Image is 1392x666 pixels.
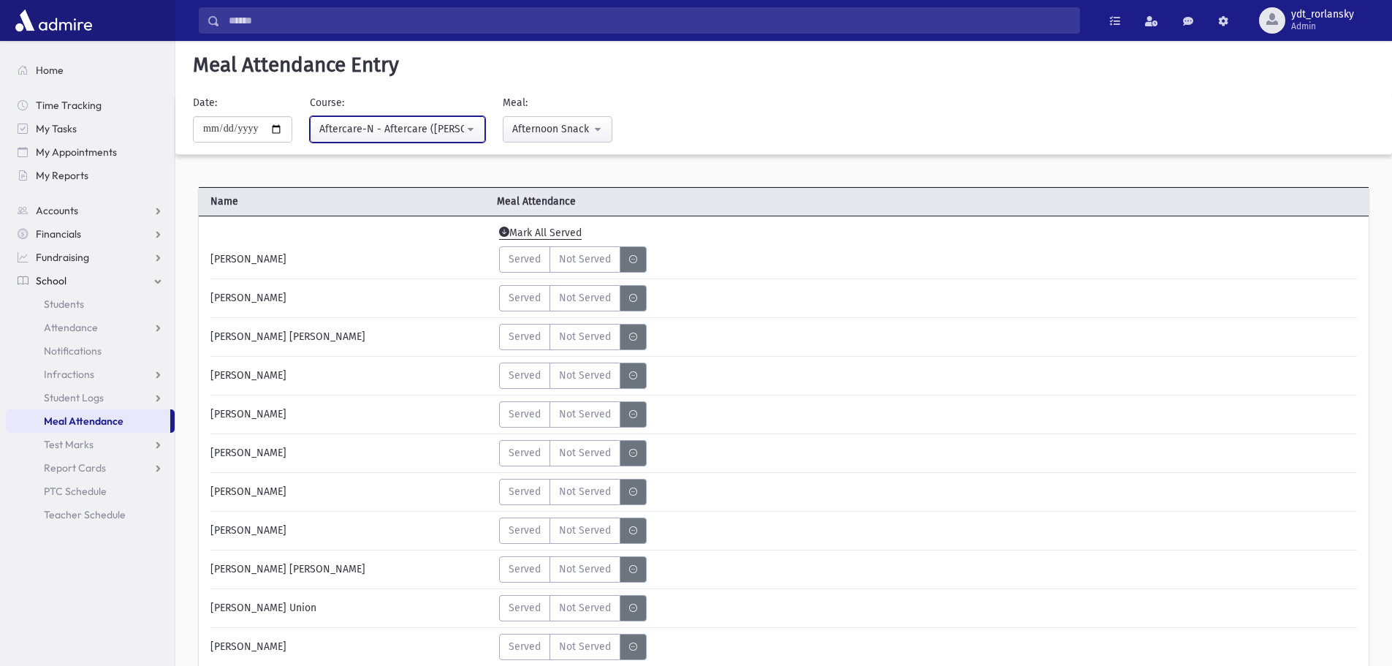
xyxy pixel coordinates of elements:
a: My Appointments [6,140,175,164]
a: Time Tracking [6,94,175,117]
a: Attendance [6,316,175,339]
span: Financials [36,227,81,241]
span: Not Served [559,445,611,461]
span: Served [509,600,541,616]
span: Mark All Served [499,227,582,240]
span: [PERSON_NAME] [210,523,286,538]
div: MeaStatus [499,363,647,389]
span: Meal Attendance [44,415,123,428]
span: [PERSON_NAME] Union [210,600,316,616]
span: Name [199,194,491,209]
span: [PERSON_NAME] [210,445,286,461]
span: Test Marks [44,438,94,451]
button: Afternoon Snack [503,116,612,143]
div: MeaStatus [499,401,647,428]
div: MeaStatus [499,324,647,350]
span: Admin [1291,20,1354,32]
span: [PERSON_NAME] [210,484,286,499]
span: ydt_rorlansky [1291,9,1354,20]
span: Teacher Schedule [44,508,126,521]
a: My Tasks [6,117,175,140]
a: My Reports [6,164,175,187]
span: Not Served [559,329,611,344]
span: Not Served [559,639,611,654]
span: Notifications [44,344,102,357]
label: Date: [193,95,217,110]
span: Meal Attendance [491,194,783,209]
span: [PERSON_NAME] [PERSON_NAME] [210,561,365,577]
span: [PERSON_NAME] [210,406,286,422]
div: MeaStatus [499,479,647,505]
span: Not Served [559,290,611,306]
span: Not Served [559,561,611,577]
a: Notifications [6,339,175,363]
label: Course: [310,95,344,110]
span: Fundraising [36,251,89,264]
span: [PERSON_NAME] [210,251,286,267]
a: Meal Attendance [6,409,170,433]
a: PTC Schedule [6,480,175,503]
span: School [36,274,66,287]
span: Served [509,523,541,538]
div: MeaStatus [499,556,647,583]
span: Student Logs [44,391,104,404]
span: Served [509,368,541,383]
span: My Tasks [36,122,77,135]
a: Home [6,58,175,82]
span: Served [509,329,541,344]
div: MeaStatus [499,246,647,273]
span: Time Tracking [36,99,102,112]
a: Fundraising [6,246,175,269]
span: [PERSON_NAME] [PERSON_NAME] [210,329,365,344]
a: Test Marks [6,433,175,456]
a: Students [6,292,175,316]
span: PTC Schedule [44,485,107,498]
a: School [6,269,175,292]
span: Served [509,445,541,461]
span: Accounts [36,204,78,217]
a: Report Cards [6,456,175,480]
img: AdmirePro [12,6,96,35]
h5: Meal Attendance Entry [187,53,1380,77]
span: Not Served [559,406,611,422]
span: Not Served [559,600,611,616]
span: Infractions [44,368,94,381]
span: [PERSON_NAME] [210,368,286,383]
a: Student Logs [6,386,175,409]
button: Aftercare-N - Aftercare (Morah Elisheva Millman) [310,116,485,143]
a: Infractions [6,363,175,386]
div: MeaStatus [499,285,647,311]
div: MeaStatus [499,634,647,660]
div: MeaStatus [499,440,647,466]
label: Meal: [503,95,528,110]
span: Not Served [559,484,611,499]
span: Served [509,484,541,499]
span: [PERSON_NAME] [210,290,286,306]
a: Accounts [6,199,175,222]
div: MeaStatus [499,595,647,621]
div: Afternoon Snack [512,121,591,137]
input: Search [220,7,1079,34]
div: Aftercare-N - Aftercare ([PERSON_NAME] [PERSON_NAME]) [319,121,464,137]
span: Not Served [559,251,611,267]
span: Students [44,298,84,311]
a: Financials [6,222,175,246]
span: Home [36,64,64,77]
div: MeaStatus [499,518,647,544]
span: Not Served [559,523,611,538]
span: Not Served [559,368,611,383]
span: Served [509,406,541,422]
span: Served [509,290,541,306]
span: [PERSON_NAME] [210,639,286,654]
span: My Appointments [36,145,117,159]
span: Served [509,251,541,267]
a: Teacher Schedule [6,503,175,526]
span: My Reports [36,169,88,182]
span: Served [509,561,541,577]
span: Attendance [44,321,98,334]
span: Served [509,639,541,654]
span: Report Cards [44,461,106,474]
